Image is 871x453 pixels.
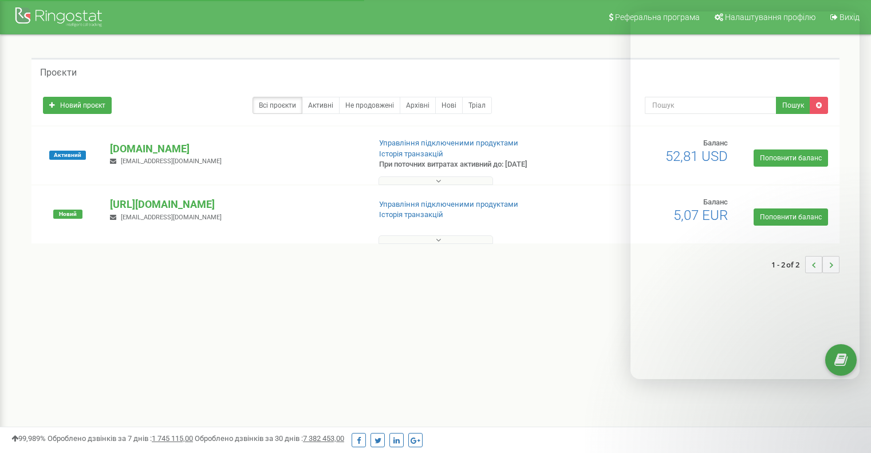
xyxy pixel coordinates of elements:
[615,13,700,22] span: Реферальна програма
[379,210,443,219] a: Історія транзакцій
[253,97,302,114] a: Всі проєкти
[630,11,860,379] iframe: Intercom live chat
[195,434,344,443] span: Оброблено дзвінків за 30 днів :
[11,434,46,443] span: 99,989%
[379,200,518,208] a: Управління підключеними продуктами
[110,197,360,212] p: [URL][DOMAIN_NAME]
[49,151,86,160] span: Активний
[110,141,360,156] p: [DOMAIN_NAME]
[48,434,193,443] span: Оброблено дзвінків за 7 днів :
[400,97,436,114] a: Архівні
[462,97,492,114] a: Тріал
[53,210,82,219] span: Новий
[379,159,562,170] p: При поточних витратах активний до: [DATE]
[121,214,222,221] span: [EMAIL_ADDRESS][DOMAIN_NAME]
[152,434,193,443] u: 1 745 115,00
[303,434,344,443] u: 7 382 453,00
[435,97,463,114] a: Нові
[832,388,860,416] iframe: Intercom live chat
[379,149,443,158] a: Історія транзакцій
[379,139,518,147] a: Управління підключеними продуктами
[121,157,222,165] span: [EMAIL_ADDRESS][DOMAIN_NAME]
[339,97,400,114] a: Не продовжені
[302,97,340,114] a: Активні
[40,68,77,78] h5: Проєкти
[43,97,112,114] a: Новий проєкт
